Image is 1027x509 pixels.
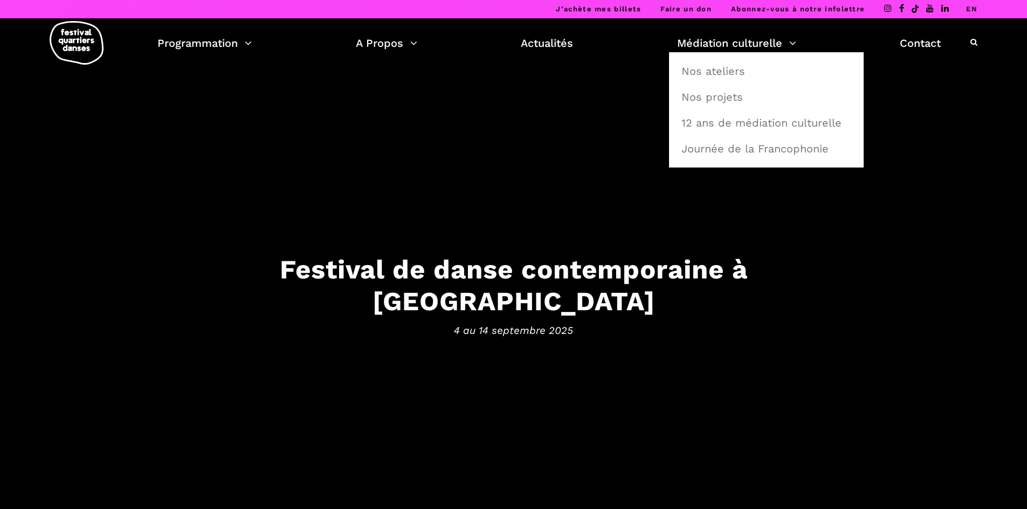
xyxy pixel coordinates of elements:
[157,34,252,52] a: Programmation
[731,5,865,13] a: Abonnez-vous à notre infolettre
[660,5,712,13] a: Faire un don
[677,34,796,52] a: Médiation culturelle
[675,136,858,161] a: Journée de la Francophonie
[356,34,417,52] a: A Propos
[675,85,858,109] a: Nos projets
[521,34,573,52] a: Actualités
[50,21,104,65] img: logo-fqd-med
[966,5,977,13] a: EN
[180,322,848,338] span: 4 au 14 septembre 2025
[675,59,858,83] a: Nos ateliers
[675,110,858,135] a: 12 ans de médiation culturelle
[180,254,848,317] h3: Festival de danse contemporaine à [GEOGRAPHIC_DATA]
[900,34,941,52] a: Contact
[556,5,641,13] a: J’achète mes billets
